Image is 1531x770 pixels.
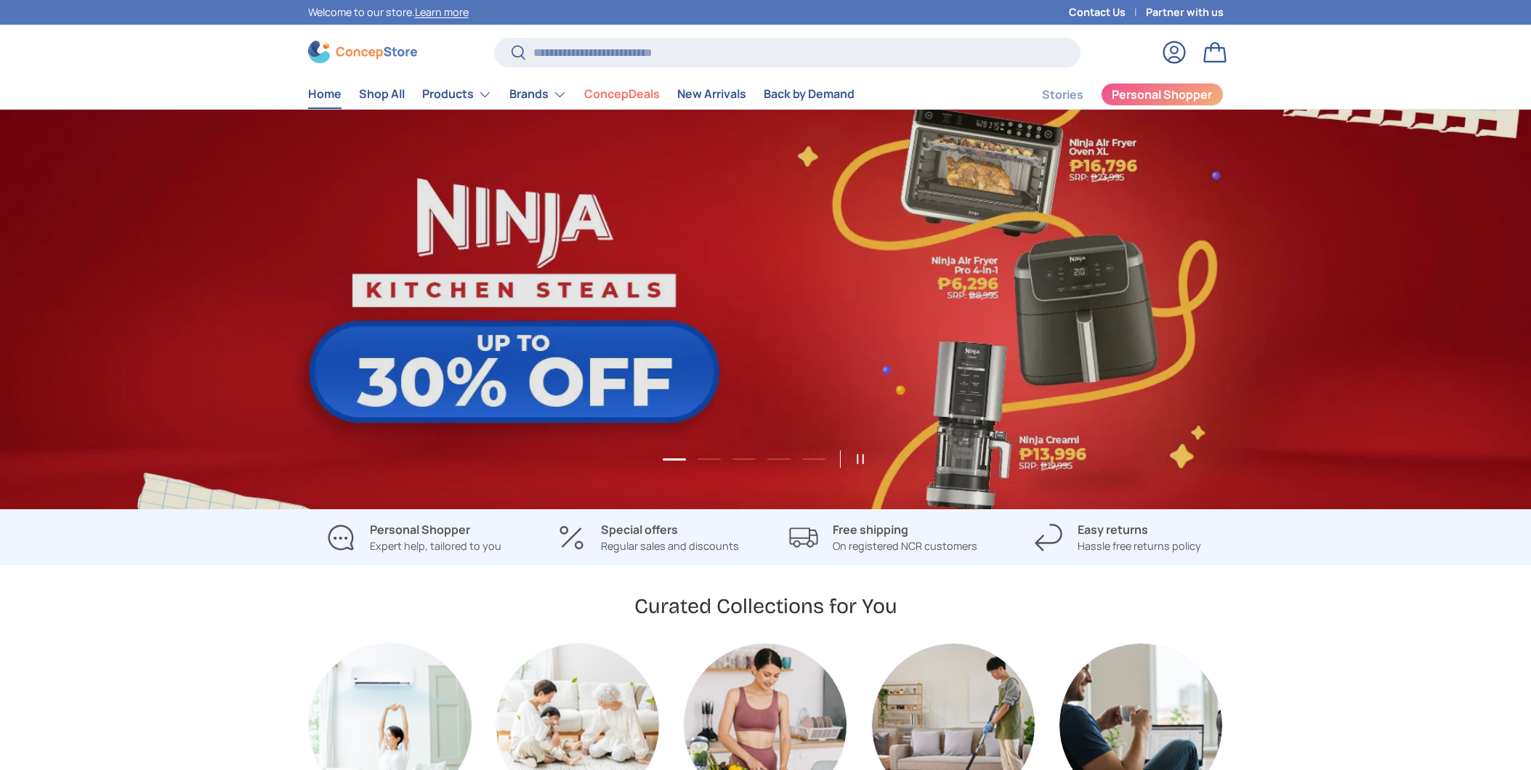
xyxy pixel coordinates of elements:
[308,80,342,108] a: Home
[777,521,989,554] a: Free shipping On registered NCR customers
[1007,80,1224,109] nav: Secondary
[1078,522,1148,538] strong: Easy returns
[1012,521,1224,554] a: Easy returns Hassle free returns policy
[370,522,470,538] strong: Personal Shopper
[413,80,501,109] summary: Products
[833,522,908,538] strong: Free shipping
[833,538,977,554] p: On registered NCR customers
[634,593,897,620] h2: Curated Collections for You
[308,521,520,554] a: Personal Shopper Expert help, tailored to you
[601,522,678,538] strong: Special offers
[1112,89,1212,100] span: Personal Shopper
[1101,83,1224,106] a: Personal Shopper
[501,80,575,109] summary: Brands
[764,80,855,108] a: Back by Demand
[509,80,567,109] a: Brands
[1069,4,1146,20] a: Contact Us
[415,5,469,19] a: Learn more
[601,538,739,554] p: Regular sales and discounts
[370,538,501,554] p: Expert help, tailored to you
[422,80,492,109] a: Products
[308,41,417,63] img: ConcepStore
[677,80,746,108] a: New Arrivals
[584,80,660,108] a: ConcepDeals
[359,80,405,108] a: Shop All
[1042,81,1083,109] a: Stories
[308,80,855,109] nav: Primary
[543,521,754,554] a: Special offers Regular sales and discounts
[1078,538,1201,554] p: Hassle free returns policy
[308,4,469,20] p: Welcome to our store.
[1146,4,1224,20] a: Partner with us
